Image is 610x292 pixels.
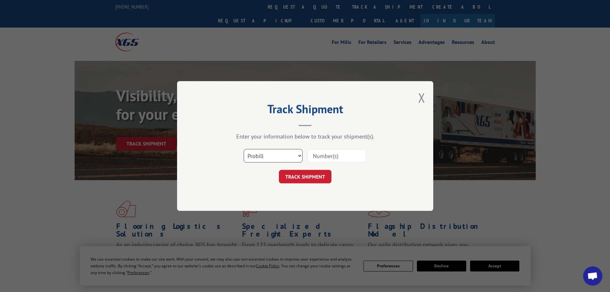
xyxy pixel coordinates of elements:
[418,89,425,106] button: Close modal
[583,266,602,286] a: Open chat
[209,104,401,117] h2: Track Shipment
[279,170,331,183] button: TRACK SHIPMENT
[209,133,401,140] div: Enter your information below to track your shipment(s).
[307,149,366,163] input: Number(s)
